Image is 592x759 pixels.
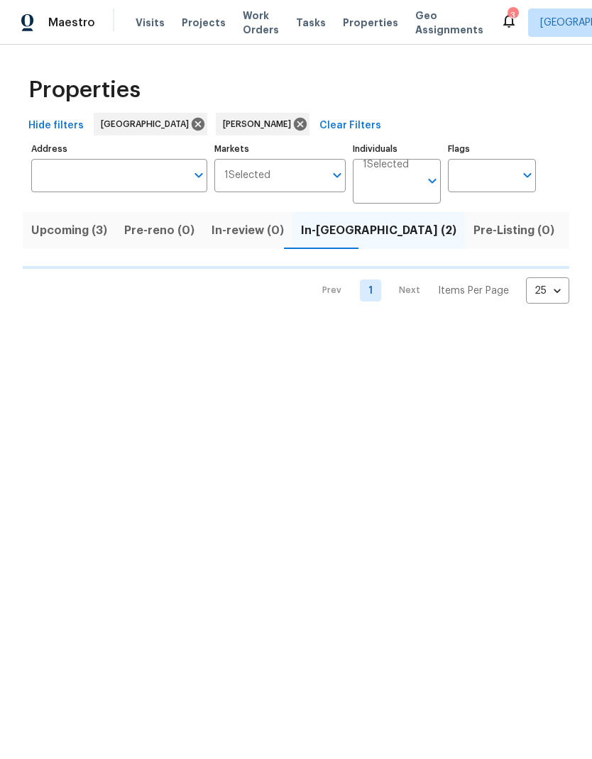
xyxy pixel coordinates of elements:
[343,16,398,30] span: Properties
[224,170,270,182] span: 1 Selected
[31,145,207,153] label: Address
[508,9,517,23] div: 3
[319,117,381,135] span: Clear Filters
[526,272,569,309] div: 25
[360,279,381,301] a: Goto page 1
[214,145,346,153] label: Markets
[243,9,279,37] span: Work Orders
[28,117,84,135] span: Hide filters
[212,221,284,240] span: In-review (0)
[94,113,207,135] div: [GEOGRAPHIC_DATA]
[422,171,442,191] button: Open
[48,16,95,30] span: Maestro
[314,113,387,139] button: Clear Filters
[448,145,536,153] label: Flags
[124,221,194,240] span: Pre-reno (0)
[353,145,441,153] label: Individuals
[415,9,483,37] span: Geo Assignments
[296,18,326,28] span: Tasks
[309,277,569,304] nav: Pagination Navigation
[136,16,165,30] span: Visits
[363,159,409,171] span: 1 Selected
[189,165,209,185] button: Open
[473,221,554,240] span: Pre-Listing (0)
[327,165,347,185] button: Open
[28,83,141,97] span: Properties
[23,113,89,139] button: Hide filters
[223,117,297,131] span: [PERSON_NAME]
[301,221,456,240] span: In-[GEOGRAPHIC_DATA] (2)
[101,117,194,131] span: [GEOGRAPHIC_DATA]
[182,16,226,30] span: Projects
[517,165,537,185] button: Open
[216,113,309,135] div: [PERSON_NAME]
[438,284,509,298] p: Items Per Page
[31,221,107,240] span: Upcoming (3)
